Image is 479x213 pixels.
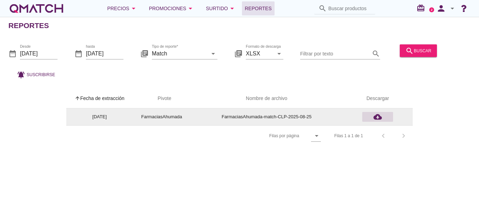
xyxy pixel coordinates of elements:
i: cloud_download [373,113,382,121]
text: 2 [431,8,433,11]
i: date_range [8,49,17,58]
a: 2 [429,7,434,12]
i: search [372,49,380,58]
td: [DATE] [66,108,133,125]
button: Promociones [143,1,201,15]
span: Suscribirse [27,71,55,78]
th: Fecha de extracción: Sorted ascending. Activate to sort descending. [66,89,133,108]
i: arrow_drop_down [312,132,321,140]
th: Nombre de archivo: Not sorted. [190,89,343,108]
button: Surtido [200,1,242,15]
input: Desde [20,48,58,59]
input: Formato de descarga [246,48,274,59]
i: arrow_upward [75,95,80,101]
button: Suscribirse [11,68,61,81]
div: Surtido [206,4,236,13]
td: FarmaciasAhumada [133,108,190,125]
button: buscar [400,44,437,57]
i: notifications_active [17,70,27,79]
i: redeem [417,4,428,12]
i: arrow_drop_down [129,4,138,13]
button: Precios [102,1,143,15]
i: library_books [140,49,149,58]
input: hasta [86,48,123,59]
input: Buscar productos [328,3,371,14]
td: FarmaciasAhumada-match-CLP-2025-08-25 [190,108,343,125]
i: arrow_drop_down [186,4,195,13]
i: arrow_drop_down [275,49,283,58]
input: Tipo de reporte* [152,48,208,59]
i: date_range [74,49,83,58]
div: buscar [405,46,431,55]
a: Reportes [242,1,275,15]
th: Pivote: Not sorted. Activate to sort ascending. [133,89,190,108]
i: search [318,4,327,13]
span: Reportes [245,4,272,13]
div: Filas por página [199,126,321,146]
i: arrow_drop_down [448,4,457,13]
i: search [405,46,414,55]
input: Filtrar por texto [300,48,370,59]
div: Promociones [149,4,195,13]
th: Descargar: Not sorted. [343,89,413,108]
i: person [434,4,448,13]
div: Precios [107,4,138,13]
a: white-qmatch-logo [8,1,65,15]
i: arrow_drop_down [228,4,236,13]
i: library_books [234,49,243,58]
h2: Reportes [8,20,49,31]
i: arrow_drop_down [209,49,217,58]
div: Filas 1 a 1 de 1 [334,133,363,139]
